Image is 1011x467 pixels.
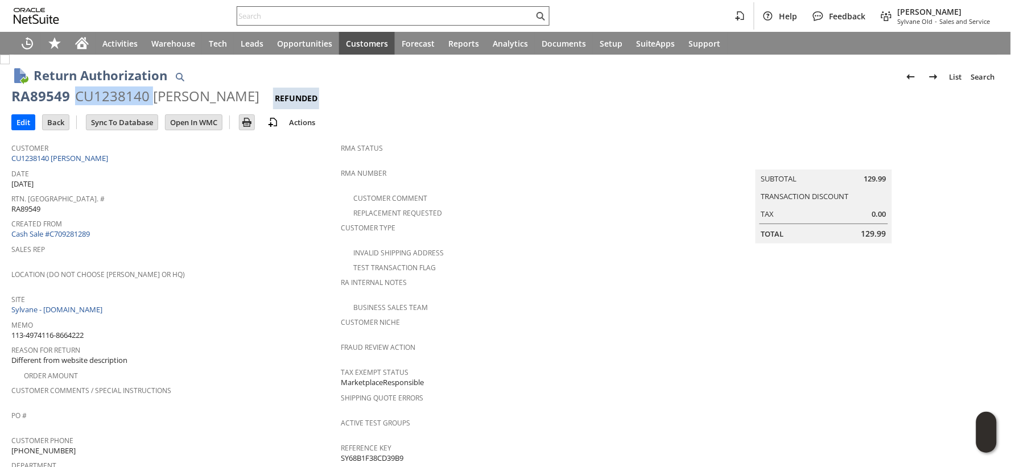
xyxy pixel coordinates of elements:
div: Shortcuts [41,32,68,55]
input: Print [240,115,254,130]
span: Sylvane Old [898,17,933,26]
a: Sales Rep [11,245,45,254]
span: Activities [102,38,138,49]
a: Tech [202,32,234,55]
a: Warehouse [145,32,202,55]
input: Edit [12,115,35,130]
span: Opportunities [277,38,332,49]
a: Memo [11,320,33,330]
svg: Recent Records [20,36,34,50]
input: Sync To Database [86,115,158,130]
iframe: Click here to launch Oracle Guided Learning Help Panel [976,412,997,453]
img: add-record.svg [266,115,280,129]
span: Tech [209,38,227,49]
a: Reason For Return [11,345,80,355]
svg: logo [14,8,59,24]
span: SY68B1F38CD39B9 [341,453,403,464]
span: MarketplaceResponsible [341,377,424,388]
span: Oracle Guided Learning Widget. To move around, please hold and drag [976,433,997,453]
a: Replacement Requested [353,208,442,218]
a: Reports [441,32,486,55]
a: Invalid Shipping Address [353,248,444,258]
a: Activities [96,32,145,55]
img: Quick Find [173,70,187,84]
a: SuiteApps [629,32,682,55]
a: RMA Status [341,143,383,153]
input: Open In WMC [166,115,222,130]
a: Customers [339,32,395,55]
input: Back [43,115,69,130]
a: Test Transaction Flag [353,263,436,272]
span: Documents [542,38,586,49]
span: [DATE] [11,179,34,189]
a: Customer Niche [341,317,400,327]
a: Business Sales Team [353,303,428,312]
span: Forecast [402,38,435,49]
caption: Summary [756,151,892,170]
span: Different from website description [11,355,127,366]
span: Setup [600,38,622,49]
a: Cash Sale #C709281289 [11,229,90,239]
a: Total [761,229,784,239]
span: Reports [448,38,479,49]
a: Sylvane - [DOMAIN_NAME] [11,304,105,315]
span: Help [779,11,798,22]
a: Recent Records [14,32,41,55]
span: [PHONE_NUMBER] [11,445,76,456]
a: Shipping Quote Errors [341,393,423,403]
div: Refunded [273,88,319,109]
a: Transaction Discount [761,191,849,201]
a: Rtn. [GEOGRAPHIC_DATA]. # [11,194,105,204]
a: Subtotal [761,173,797,184]
span: 129.99 [861,228,886,239]
a: Actions [284,117,320,127]
a: Customer Comment [353,193,427,203]
a: Fraud Review Action [341,342,415,352]
a: Active Test Groups [341,418,410,428]
a: Tax Exempt Status [341,367,408,377]
span: Sales and Service [940,17,991,26]
span: SuiteApps [636,38,675,49]
a: Documents [535,32,593,55]
a: Analytics [486,32,535,55]
a: Site [11,295,25,304]
a: Created From [11,219,62,229]
a: List [945,68,967,86]
a: PO # [11,411,27,420]
a: Customer [11,143,48,153]
a: Forecast [395,32,441,55]
img: Previous [904,70,918,84]
a: Reference Key [341,443,391,453]
a: Leads [234,32,270,55]
a: Search [967,68,1000,86]
span: [PERSON_NAME] [898,6,991,17]
span: Warehouse [151,38,195,49]
div: CU1238140 [PERSON_NAME] [75,87,259,105]
span: Leads [241,38,263,49]
svg: Home [75,36,89,50]
span: Analytics [493,38,528,49]
span: Support [689,38,721,49]
a: Date [11,169,29,179]
a: RMA Number [341,168,386,178]
span: 0.00 [872,209,886,220]
a: Support [682,32,728,55]
a: Opportunities [270,32,339,55]
h1: Return Authorization [34,66,167,85]
svg: Search [534,9,547,23]
img: Print [240,115,254,129]
input: Search [237,9,534,23]
span: 129.99 [864,173,886,184]
a: Home [68,32,96,55]
a: Order Amount [24,371,78,381]
a: Location (Do Not Choose [PERSON_NAME] or HQ) [11,270,185,279]
a: Tax [761,209,774,219]
a: RA Internal Notes [341,278,407,287]
a: Customer Type [341,223,395,233]
a: Setup [593,32,629,55]
span: Feedback [830,11,866,22]
div: RA89549 [11,87,70,105]
svg: Shortcuts [48,36,61,50]
span: 113-4974116-8664222 [11,330,84,341]
span: Customers [346,38,388,49]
